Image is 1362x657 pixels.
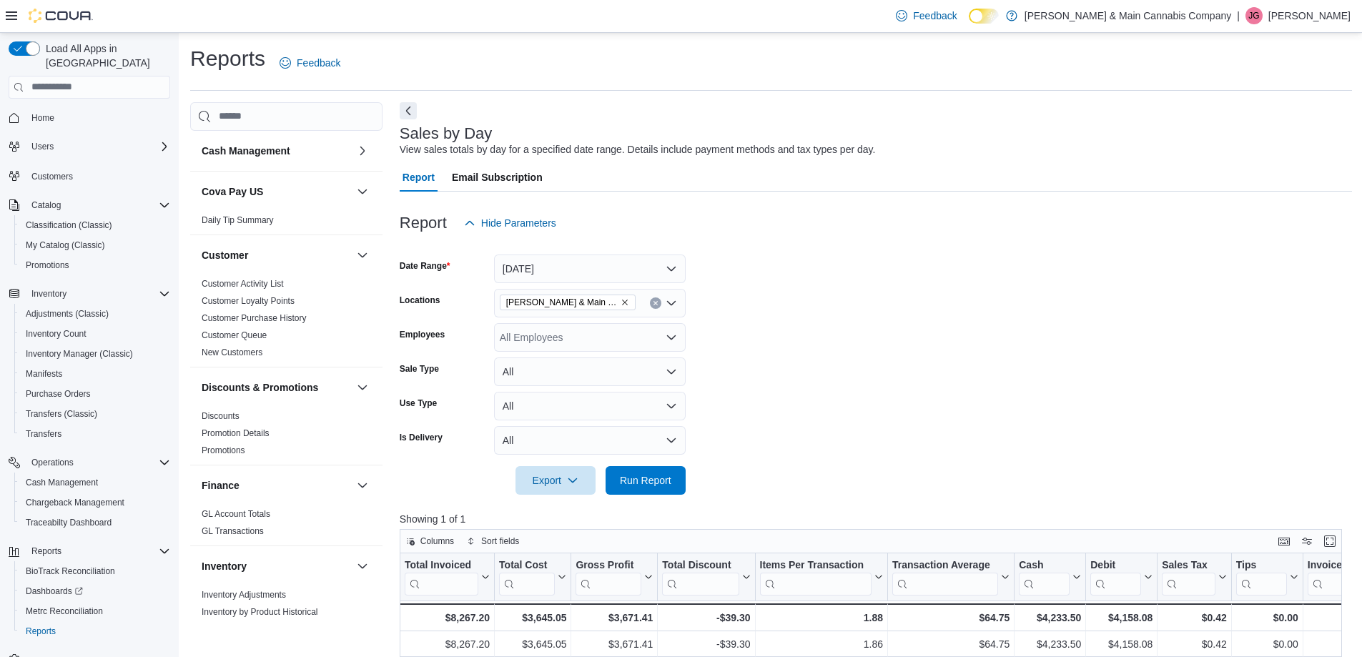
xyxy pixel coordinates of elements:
span: Dashboards [26,586,83,597]
a: Chargeback Management [20,494,130,511]
div: Transaction Average [892,559,998,573]
a: Inventory Adjustments [202,590,286,600]
span: BioTrack Reconciliation [20,563,170,580]
div: $3,645.05 [499,609,566,626]
div: $0.00 [1236,636,1298,653]
a: Discounts [202,411,240,421]
button: Next [400,102,417,119]
a: Customers [26,168,79,185]
h3: Inventory [202,559,247,573]
button: Reports [14,621,176,641]
div: Finance [190,505,383,545]
div: Total Discount [662,559,739,596]
span: Adjustments (Classic) [20,305,170,322]
a: Cash Management [20,474,104,491]
button: Transfers [14,424,176,444]
a: Customer Activity List [202,279,284,289]
button: My Catalog (Classic) [14,235,176,255]
span: Hudson & Main Cannabis Company [500,295,636,310]
button: Total Cost [499,559,566,596]
button: Cash [1019,559,1081,596]
span: GL Account Totals [202,508,270,520]
input: Dark Mode [969,9,999,24]
div: Total Cost [499,559,555,573]
div: Total Invoiced [405,559,478,573]
button: Enter fullscreen [1321,533,1338,550]
span: Reports [20,623,170,640]
button: Operations [26,454,79,471]
span: My Catalog (Classic) [20,237,170,254]
span: Chargeback Management [20,494,170,511]
button: Chargeback Management [14,493,176,513]
span: Inventory Count [26,328,87,340]
button: Total Invoiced [405,559,490,596]
label: Is Delivery [400,432,443,443]
button: Inventory Manager (Classic) [14,344,176,364]
a: Transfers [20,425,67,443]
a: Traceabilty Dashboard [20,514,117,531]
span: Inventory Manager (Classic) [26,348,133,360]
span: Manifests [26,368,62,380]
span: Promotions [20,257,170,274]
span: Inventory Count [20,325,170,342]
h3: Finance [202,478,240,493]
div: $0.42 [1162,609,1227,626]
button: Sort fields [461,533,525,550]
button: Home [3,107,176,128]
span: Load All Apps in [GEOGRAPHIC_DATA] [40,41,170,70]
span: Purchase Orders [20,385,170,402]
button: Customers [3,165,176,186]
p: [PERSON_NAME] & Main Cannabis Company [1025,7,1231,24]
button: Inventory [354,558,371,575]
button: Reports [26,543,67,560]
span: Inventory Count Details [202,623,291,635]
button: Cova Pay US [202,184,351,199]
button: Tips [1236,559,1298,596]
div: Cash [1019,559,1070,573]
span: Operations [26,454,170,471]
button: Cova Pay US [354,183,371,200]
label: Employees [400,329,445,340]
button: Export [515,466,596,495]
button: Finance [354,477,371,494]
button: Manifests [14,364,176,384]
span: Export [524,466,587,495]
div: Julie Garcia [1245,7,1263,24]
span: Chargeback Management [26,497,124,508]
button: Discounts & Promotions [354,379,371,396]
div: $3,671.41 [576,636,653,653]
button: Metrc Reconciliation [14,601,176,621]
button: Catalog [26,197,66,214]
button: Discounts & Promotions [202,380,351,395]
span: Traceabilty Dashboard [20,514,170,531]
span: Inventory Adjustments [202,589,286,601]
span: Columns [420,535,454,547]
button: All [494,426,686,455]
a: Feedback [890,1,962,30]
button: Columns [400,533,460,550]
div: -$39.30 [662,636,750,653]
button: Run Report [606,466,686,495]
span: JG [1248,7,1259,24]
button: Purchase Orders [14,384,176,404]
span: Transfers [20,425,170,443]
span: Transfers (Classic) [26,408,97,420]
span: Customer Queue [202,330,267,341]
button: Cash Management [202,144,351,158]
a: Transfers (Classic) [20,405,103,423]
h3: Sales by Day [400,125,493,142]
span: Feedback [297,56,340,70]
h3: Customer [202,248,248,262]
button: Adjustments (Classic) [14,304,176,324]
span: Purchase Orders [26,388,91,400]
span: Transfers [26,428,61,440]
button: [DATE] [494,255,686,283]
button: Inventory [3,284,176,304]
span: Feedback [913,9,957,23]
button: Operations [3,453,176,473]
h3: Discounts & Promotions [202,380,318,395]
a: Inventory Count [20,325,92,342]
button: Open list of options [666,297,677,309]
a: Promotions [202,445,245,455]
